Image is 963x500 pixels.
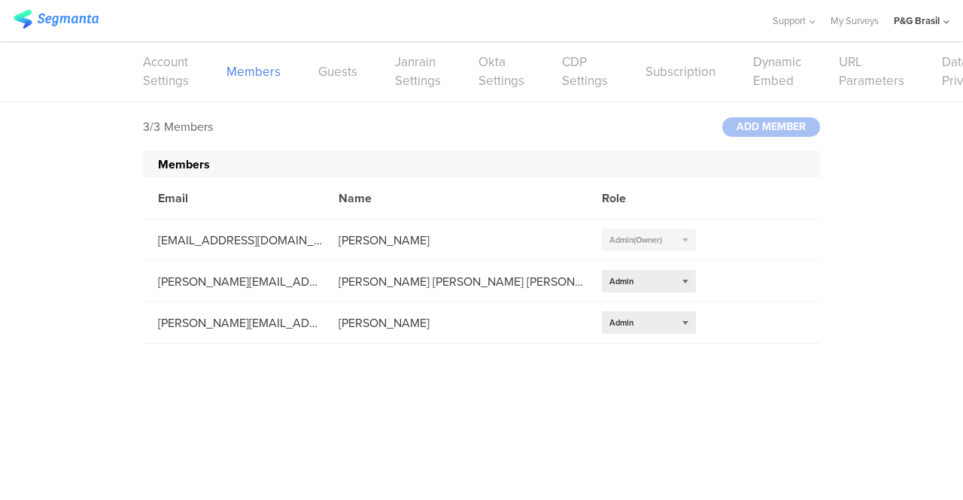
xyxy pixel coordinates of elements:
img: segmanta logo [14,10,99,29]
span: Admin [609,317,633,329]
a: Dynamic Embed [753,53,801,90]
a: Account Settings [143,53,189,90]
span: Admin [609,234,662,246]
div: Members [143,151,820,177]
a: CDP Settings [562,53,608,90]
div: 3/3 Members [143,118,213,135]
div: Name [324,189,587,207]
a: Guests [318,62,357,81]
span: Support [773,14,806,28]
div: [PERSON_NAME][EMAIL_ADDRESS][DOMAIN_NAME] [143,273,324,290]
a: Subscription [646,62,715,81]
div: [PERSON_NAME][EMAIL_ADDRESS][DOMAIN_NAME] [143,314,324,332]
div: [PERSON_NAME] [324,314,587,332]
span: (Owner) [633,234,662,246]
div: Email [143,189,324,207]
a: URL Parameters [839,53,904,90]
div: [PERSON_NAME] [PERSON_NAME] [PERSON_NAME] [324,273,587,290]
a: Janrain Settings [395,53,441,90]
span: Admin [609,275,633,287]
div: [PERSON_NAME] [324,232,587,249]
a: Okta Settings [478,53,524,90]
div: [EMAIL_ADDRESS][DOMAIN_NAME] [143,232,324,249]
div: P&G Brasil [894,14,940,28]
div: Role [587,189,722,207]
